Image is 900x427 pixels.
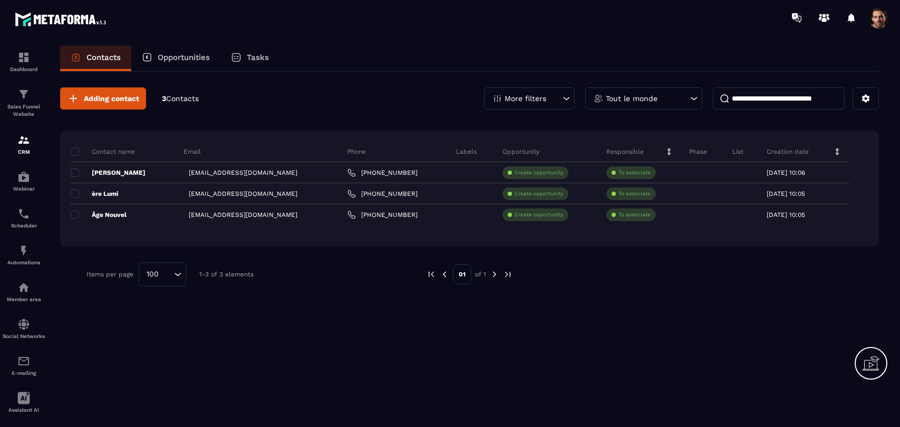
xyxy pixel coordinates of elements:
[502,147,539,156] p: Opportunity
[453,264,471,284] p: 01
[606,95,657,102] p: Tout le monde
[515,190,563,197] p: Create opportunity
[3,384,45,421] a: Assistant AI
[3,273,45,310] a: automationsautomationsMember area
[3,407,45,413] p: Assistant AI
[3,370,45,376] p: E-mailing
[183,147,201,156] p: Email
[475,270,486,279] p: of 1
[3,333,45,339] p: Social Networks
[440,270,449,279] img: prev
[166,94,199,103] span: Contacts
[618,169,651,176] p: To associate
[17,318,30,331] img: social-network
[17,244,30,257] img: automations
[71,168,146,177] p: [PERSON_NAME]
[347,211,418,219] a: [PHONE_NUMBER]
[71,190,118,198] p: ère Lumi
[3,126,45,163] a: formationformationCRM
[515,169,563,176] p: Create opportunity
[3,80,45,126] a: formationformationSales Funnel Website
[60,87,146,110] button: Adding contact
[17,355,30,368] img: email
[3,347,45,384] a: emailemailE-mailing
[347,147,366,156] p: Phone
[490,270,499,279] img: next
[503,270,512,279] img: next
[3,296,45,302] p: Member area
[71,211,127,219] p: Âge Nouvel
[17,207,30,220] img: scheduler
[3,186,45,192] p: Webinar
[247,53,269,62] p: Tasks
[732,147,743,156] p: List
[162,94,199,104] p: 3
[17,281,30,294] img: automations
[15,9,110,29] img: logo
[456,147,477,156] p: Labels
[3,223,45,229] p: Scheduler
[158,53,210,62] p: Opportunities
[71,147,135,156] p: Contact name
[131,46,220,71] a: Opportunities
[17,51,30,64] img: formation
[143,269,162,280] span: 100
[606,147,644,156] p: Responsible
[3,310,45,347] a: social-networksocial-networkSocial Networks
[347,190,418,198] a: [PHONE_NUMBER]
[505,95,546,102] p: More filters
[3,200,45,236] a: schedulerschedulerScheduler
[199,271,254,278] p: 1-3 of 3 elements
[618,211,651,219] p: To associate
[767,147,809,156] p: Creation date
[17,134,30,146] img: formation
[767,211,805,219] p: [DATE] 10:05
[618,190,651,197] p: To associate
[17,88,30,101] img: formation
[3,236,45,273] a: automationsautomationsAutomations
[3,103,45,118] p: Sales Funnel Website
[86,53,121,62] p: Contacts
[60,46,131,71] a: Contacts
[86,271,133,278] p: Items per page
[84,93,139,104] span: Adding contact
[139,262,186,286] div: Search for option
[162,269,171,280] input: Search for option
[3,66,45,72] p: Dashboard
[689,147,707,156] p: Phase
[427,270,436,279] img: prev
[3,43,45,80] a: formationformationDashboard
[515,211,563,219] p: Create opportunity
[3,163,45,200] a: automationsautomationsWebinar
[347,168,418,177] a: [PHONE_NUMBER]
[3,149,45,155] p: CRM
[767,190,805,197] p: [DATE] 10:05
[220,46,279,71] a: Tasks
[17,171,30,183] img: automations
[3,260,45,265] p: Automations
[767,169,805,176] p: [DATE] 10:06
